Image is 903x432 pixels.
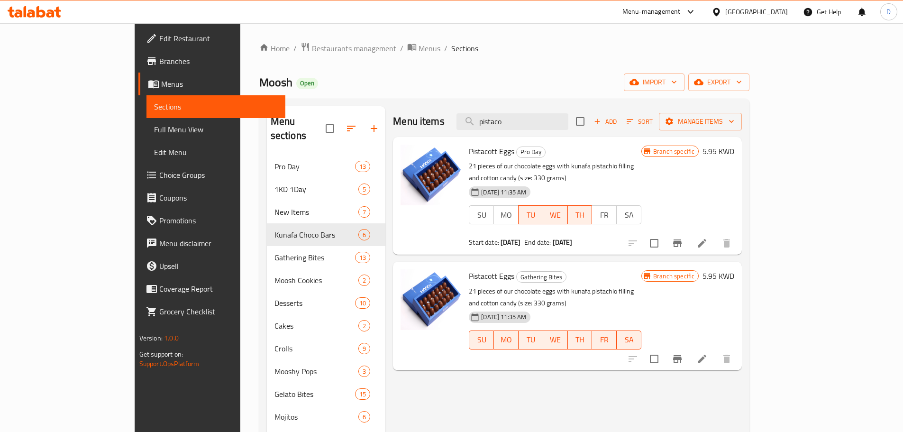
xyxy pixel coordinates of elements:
button: SA [617,331,641,349]
span: 10 [356,299,370,308]
button: Add section [363,117,385,140]
a: Menus [407,42,440,55]
div: items [358,320,370,331]
span: MO [498,208,515,222]
input: search [456,113,568,130]
span: Menus [161,78,278,90]
span: Select section [570,111,590,131]
span: Pro Day [517,147,545,157]
b: [DATE] [501,236,520,248]
span: Branch specific [649,272,698,281]
li: / [400,43,403,54]
a: Menus [138,73,285,95]
span: Upsell [159,260,278,272]
span: SU [473,208,490,222]
button: TH [568,331,593,349]
div: 1KD 1Day [274,184,359,195]
img: Pistacott Eggs [401,269,461,330]
span: Branch specific [649,147,698,156]
button: MO [494,331,519,349]
div: items [358,366,370,377]
span: WE [547,333,564,347]
span: Gelato Bites [274,388,355,400]
button: WE [543,331,568,349]
div: items [355,297,370,309]
button: Branch-specific-item [666,232,689,255]
span: TU [522,333,539,347]
button: SA [616,205,641,224]
span: Branches [159,55,278,67]
span: SU [473,333,490,347]
div: Pro Day13 [267,155,386,178]
button: TU [519,331,543,349]
span: Coupons [159,192,278,203]
span: Pro Day [274,161,355,172]
div: Kunafa Choco Bars6 [267,223,386,246]
span: Promotions [159,215,278,226]
button: delete [715,232,738,255]
span: FR [596,333,613,347]
span: 6 [359,230,370,239]
span: Restaurants management [312,43,396,54]
a: Restaurants management [301,42,396,55]
li: / [293,43,297,54]
span: Menu disclaimer [159,238,278,249]
span: Cakes [274,320,359,331]
span: Desserts [274,297,355,309]
div: items [358,184,370,195]
span: Open [296,79,318,87]
span: 6 [359,413,370,422]
span: Moosh [259,72,292,93]
span: Kunafa Choco Bars [274,229,359,240]
span: End date: [524,236,551,248]
span: Start date: [469,236,499,248]
span: 13 [356,162,370,171]
h2: Menu items [393,114,445,129]
button: SU [469,205,494,224]
span: Sort [627,116,653,127]
button: TH [568,205,593,224]
span: 2 [359,322,370,331]
a: Branches [138,50,285,73]
span: Add item [590,114,620,129]
span: Select all sections [320,119,340,138]
button: export [688,74,749,91]
button: delete [715,348,738,370]
a: Full Menu View [146,118,285,141]
button: WE [543,205,568,224]
span: TH [572,208,589,222]
span: Gathering Bites [274,252,355,263]
p: 21 pieces of our chocolate eggs with kunafa pistachio filling and cotton candy (size: 330 grams) [469,285,641,309]
span: 1.0.0 [164,332,179,344]
span: Get support on: [139,348,183,360]
span: Sections [451,43,478,54]
span: Mooshy Pops [274,366,359,377]
span: 9 [359,344,370,353]
span: Moosh Cookies [274,275,359,286]
span: WE [547,208,564,222]
a: Choice Groups [138,164,285,186]
span: New Items [274,206,359,218]
div: Cakes2 [267,314,386,337]
span: Sections [154,101,278,112]
span: Pistacott Eggs [469,269,514,283]
span: 3 [359,367,370,376]
div: items [358,206,370,218]
span: Crolls [274,343,359,354]
span: [DATE] 11:35 AM [477,313,530,322]
a: Grocery Checklist [138,300,285,323]
span: D [886,7,891,17]
div: Moosh Cookies2 [267,269,386,292]
div: Menu-management [622,6,681,18]
div: items [355,161,370,172]
span: MO [498,333,515,347]
div: [GEOGRAPHIC_DATA] [725,7,788,17]
p: 21 pieces of our chocolate eggs with kunafa pistachio filling and cotton candy (size: 330 grams) [469,160,641,184]
a: Menu disclaimer [138,232,285,255]
span: Choice Groups [159,169,278,181]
